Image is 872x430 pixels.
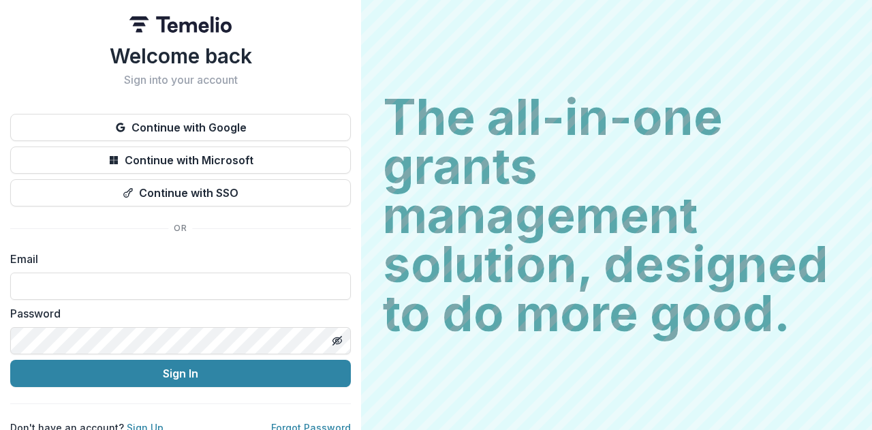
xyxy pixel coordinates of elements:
[10,74,351,87] h2: Sign into your account
[10,305,343,322] label: Password
[10,147,351,174] button: Continue with Microsoft
[10,114,351,141] button: Continue with Google
[10,44,351,68] h1: Welcome back
[10,251,343,267] label: Email
[129,16,232,33] img: Temelio
[326,330,348,352] button: Toggle password visibility
[10,179,351,206] button: Continue with SSO
[10,360,351,387] button: Sign In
